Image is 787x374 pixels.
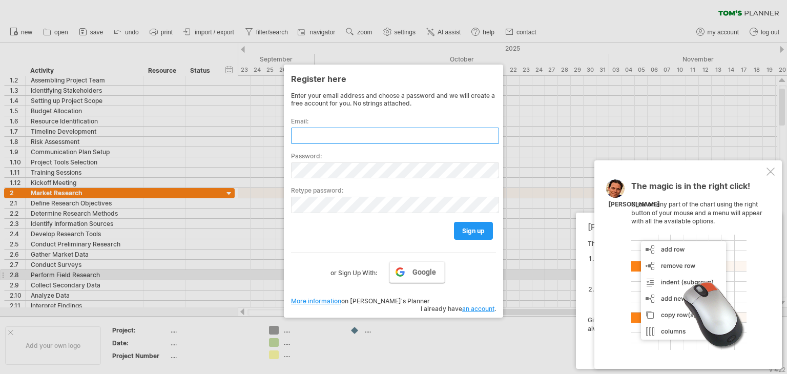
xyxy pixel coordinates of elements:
span: I already have . [421,305,496,313]
span: Google [412,268,436,276]
a: More information [291,297,341,305]
span: on [PERSON_NAME]'s Planner [291,297,430,305]
label: Password: [291,152,496,160]
div: [PERSON_NAME] [608,200,660,209]
span: sign up [462,227,485,235]
label: Email: [291,117,496,125]
div: Register here [291,69,496,88]
a: an account [462,305,494,313]
div: The Tom's AI-assist can help you in two ways: Give it a try! With the undo button in the top tool... [588,240,764,360]
span: The magic is in the right click! [631,181,750,196]
a: Google [389,261,445,283]
label: Retype password: [291,186,496,194]
div: [PERSON_NAME]'s AI-assistant [588,222,764,232]
div: Click on any part of the chart using the right button of your mouse and a menu will appear with a... [631,182,764,350]
div: Enter your email address and choose a password and we will create a free account for you. No stri... [291,92,496,107]
a: sign up [454,222,493,240]
label: or Sign Up With: [330,261,377,279]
